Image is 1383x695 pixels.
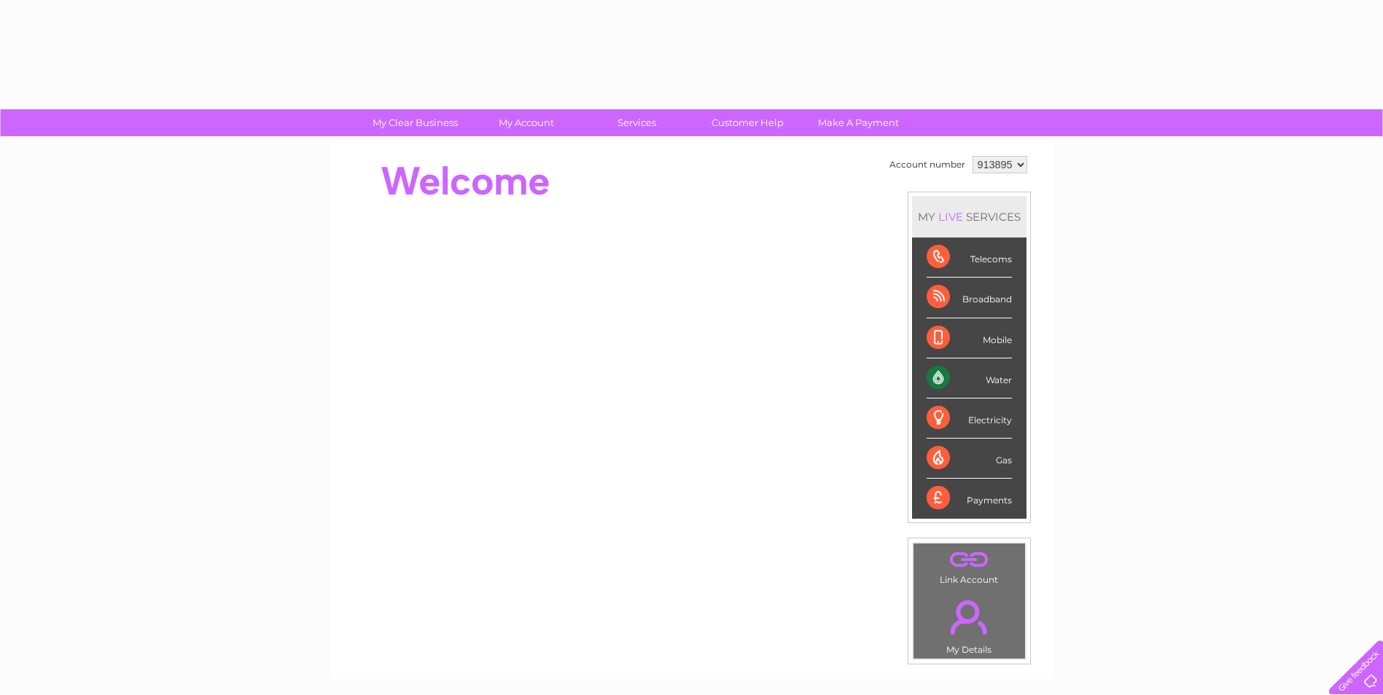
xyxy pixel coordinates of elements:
a: . [917,592,1021,643]
div: MY SERVICES [912,196,1026,237]
a: Services [577,109,697,136]
div: Electricity [927,398,1012,439]
div: LIVE [935,210,966,224]
div: Payments [927,479,1012,518]
div: Telecoms [927,237,1012,278]
td: My Details [913,588,1026,659]
a: Make A Payment [798,109,919,136]
a: . [917,547,1021,573]
td: Account number [886,152,969,177]
a: My Clear Business [355,109,475,136]
div: Broadband [927,278,1012,318]
a: My Account [466,109,586,136]
div: Gas [927,439,1012,479]
div: Water [927,358,1012,398]
div: Mobile [927,318,1012,358]
td: Link Account [913,543,1026,589]
a: Customer Help [687,109,808,136]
